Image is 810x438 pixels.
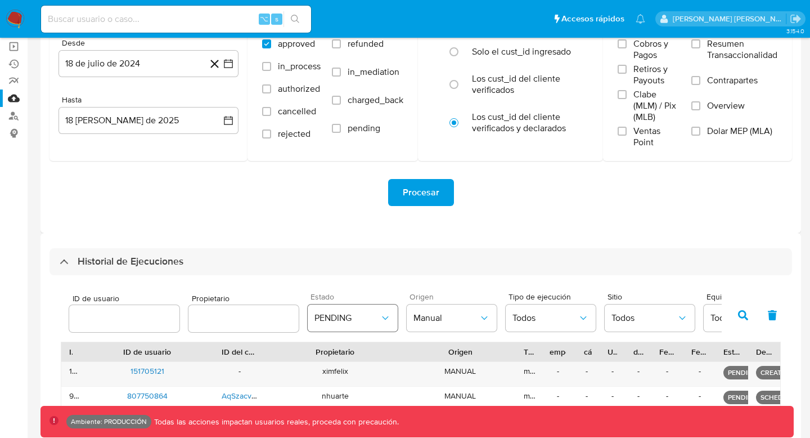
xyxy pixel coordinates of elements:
[41,12,311,26] input: Buscar usuario o caso...
[636,14,645,24] a: Notificaciones
[283,11,307,27] button: search-icon
[275,14,278,24] span: s
[151,417,399,427] p: Todas las acciones impactan usuarios reales, proceda con precaución.
[786,26,804,35] span: 3.154.0
[673,14,786,24] p: stella.andriano@mercadolibre.com
[561,13,624,25] span: Accesos rápidos
[260,14,268,24] span: ⌥
[71,419,147,424] p: Ambiente: PRODUCCIÓN
[790,13,802,25] a: Salir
